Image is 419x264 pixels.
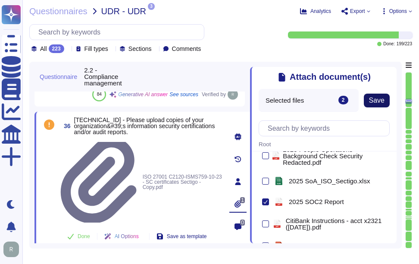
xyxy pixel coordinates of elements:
[172,46,201,52] span: Comments
[364,94,390,107] button: Save
[143,173,222,192] span: ISO 27001 C2120-ISMS759-10-23 - SC certificates Sectigo - Copy.pdf
[310,9,331,14] span: Analytics
[74,116,215,135] span: [TECHNICAL_ID] - Please upload copies of your organization&#39;s information security certificati...
[338,96,348,104] div: 2
[29,7,88,16] span: Questionnaires
[300,8,331,15] button: Analytics
[202,92,226,97] span: Verified by
[78,234,90,239] span: Done
[228,89,238,100] img: user
[34,25,204,40] input: Search by keywords
[397,42,412,46] span: 199 / 223
[169,92,198,97] span: See sources
[389,9,407,14] span: Options
[101,7,146,16] span: UDR - UDR
[289,178,370,184] span: 2025 SoA_ISO_Sectigo.xlsx
[3,242,19,257] img: user
[283,146,386,166] span: 2025 People Operations Background Check Security Redacted.pdf
[60,123,71,129] span: 36
[118,92,168,97] span: Generative AI answer
[2,240,25,259] button: user
[369,97,385,104] span: Save
[266,97,304,104] span: Selected files
[150,228,214,245] button: Save as template
[350,9,365,14] span: Export
[167,234,207,239] span: Save as template
[383,42,395,46] span: Done:
[286,217,386,230] span: CitiBank Instructions - acct x2321 ([DATE]).pdf
[240,220,245,226] span: 0
[115,234,139,239] span: AI Options
[40,46,47,52] span: All
[259,141,271,148] span: Root
[40,74,77,80] span: Questionnaire
[84,67,122,86] span: 2.2 - Compliance management
[289,242,358,249] span: Data flow diagrams.pptx
[49,44,64,53] div: 223
[148,3,155,10] span: 3
[263,121,389,136] input: Search by keywords
[84,46,108,52] span: Fill types
[290,72,371,82] span: Attach document(s)
[240,197,245,203] span: 1
[97,92,102,97] span: 84
[289,198,344,205] span: 2025 SOC2 Report
[60,228,97,245] button: Done
[128,46,152,52] span: Sections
